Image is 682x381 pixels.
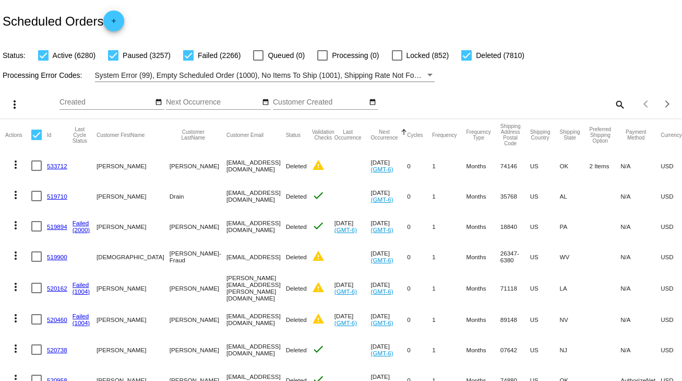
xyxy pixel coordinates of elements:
mat-cell: [PERSON_NAME] [97,272,170,304]
mat-icon: warning [312,159,325,171]
mat-cell: [PERSON_NAME] [170,304,226,334]
mat-icon: more_vert [9,312,22,325]
mat-cell: [DATE] [334,211,371,241]
mat-cell: 07642 [500,334,530,365]
mat-cell: 89148 [500,304,530,334]
mat-cell: Months [466,211,500,241]
mat-cell: 1 [432,304,466,334]
span: Failed (2266) [198,49,241,62]
button: Change sorting for Cycles [407,132,423,138]
mat-cell: [PERSON_NAME] [97,334,170,365]
mat-cell: [EMAIL_ADDRESS][DOMAIN_NAME] [226,334,286,365]
button: Next page [657,94,678,114]
button: Change sorting for Status [286,132,301,138]
a: (2000) [73,226,90,233]
mat-cell: 35768 [500,181,530,211]
span: Deleted [286,285,307,292]
a: 520162 [47,285,67,292]
mat-cell: 0 [407,151,432,181]
span: Active (6280) [53,49,95,62]
button: Change sorting for PreferredShippingOption [590,126,612,144]
mat-cell: 74146 [500,151,530,181]
span: Processing Error Codes: [3,71,82,79]
a: (1004) [73,288,90,295]
a: Failed [73,313,89,319]
mat-cell: Months [466,334,500,365]
mat-cell: [EMAIL_ADDRESS][DOMAIN_NAME] [226,151,286,181]
mat-cell: N/A [620,181,661,211]
mat-cell: [PERSON_NAME] [97,151,170,181]
input: Customer Created [273,98,367,107]
mat-cell: 0 [407,211,432,241]
span: Deleted [286,193,307,200]
mat-cell: Months [466,272,500,304]
span: Processing (0) [332,49,379,62]
input: Next Occurrence [166,98,260,107]
button: Change sorting for ShippingState [560,129,580,141]
span: Paused (3257) [123,49,171,62]
mat-cell: 0 [407,181,432,211]
a: (GMT-6) [371,196,393,203]
mat-icon: add [107,17,120,30]
mat-icon: date_range [262,98,269,107]
mat-cell: [DATE] [371,211,408,241]
a: 533712 [47,163,67,169]
mat-cell: [PERSON_NAME] [170,334,226,365]
button: Change sorting for LastOccurrenceUtc [334,129,362,141]
a: Failed [73,281,89,288]
mat-cell: US [530,334,560,365]
button: Change sorting for FrequencyType [466,129,490,141]
mat-cell: 1 [432,272,466,304]
mat-cell: [DATE] [334,272,371,304]
mat-cell: US [530,181,560,211]
mat-icon: more_vert [9,158,22,171]
mat-cell: 1 [432,151,466,181]
mat-icon: check [312,343,325,355]
a: (GMT-6) [371,226,393,233]
mat-cell: 2 Items [590,151,621,181]
button: Previous page [636,94,657,114]
mat-icon: warning [312,250,325,262]
span: Deleted [286,316,307,323]
a: (GMT-6) [371,319,393,326]
a: 520738 [47,347,67,353]
span: Deleted [286,223,307,230]
a: 519894 [47,223,67,230]
span: Deleted [286,253,307,260]
button: Change sorting for ShippingPostcode [500,123,521,146]
input: Created [59,98,153,107]
mat-cell: [PERSON_NAME][EMAIL_ADDRESS][PERSON_NAME][DOMAIN_NAME] [226,272,286,304]
mat-cell: 0 [407,304,432,334]
mat-cell: WV [560,241,590,272]
mat-icon: more_vert [9,249,22,262]
span: Status: [3,51,26,60]
mat-cell: [DATE] [334,304,371,334]
mat-cell: OK [560,151,590,181]
button: Change sorting for PaymentMethod.Type [620,129,651,141]
mat-cell: PA [560,211,590,241]
mat-cell: US [530,304,560,334]
button: Change sorting for LastProcessingCycleId [73,126,87,144]
mat-icon: more_vert [9,342,22,355]
mat-cell: [EMAIL_ADDRESS] [226,241,286,272]
mat-icon: more_vert [9,219,22,232]
mat-cell: [PERSON_NAME]- Fraud [170,241,226,272]
mat-cell: Drain [170,181,226,211]
mat-cell: [DATE] [371,241,408,272]
mat-cell: 18840 [500,211,530,241]
mat-cell: 26347-6380 [500,241,530,272]
mat-icon: check [312,220,325,232]
mat-cell: NV [560,304,590,334]
span: Deleted [286,347,307,353]
h2: Scheduled Orders [3,10,124,31]
span: Deleted (7810) [476,49,524,62]
a: (GMT-6) [371,350,393,356]
mat-cell: [DATE] [371,151,408,181]
button: Change sorting for Frequency [432,132,457,138]
button: Change sorting for CustomerFirstName [97,132,145,138]
a: 519900 [47,253,67,260]
mat-cell: [EMAIL_ADDRESS][DOMAIN_NAME] [226,304,286,334]
button: Change sorting for CurrencyIso [661,132,682,138]
a: (GMT-6) [334,319,357,326]
a: 519710 [47,193,67,200]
